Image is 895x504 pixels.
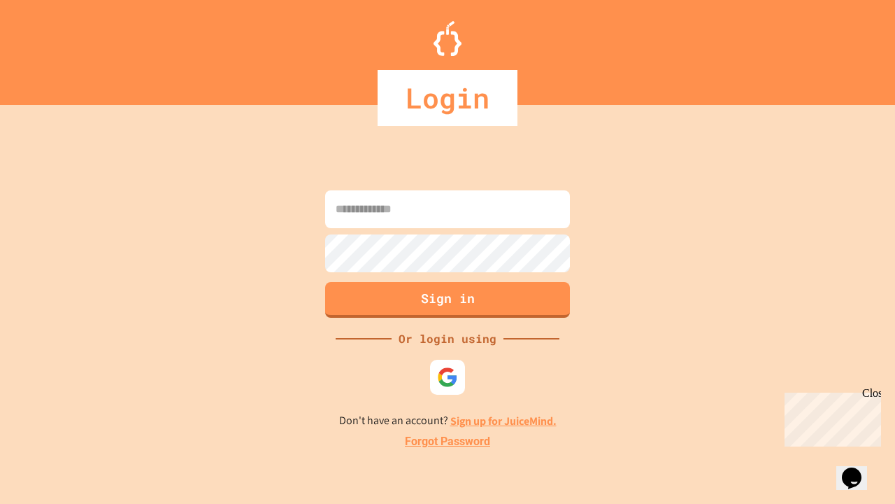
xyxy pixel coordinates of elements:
iframe: chat widget [836,448,881,490]
div: Chat with us now!Close [6,6,96,89]
p: Don't have an account? [339,412,557,430]
button: Sign in [325,282,570,318]
div: Or login using [392,330,503,347]
img: Logo.svg [434,21,461,56]
a: Sign up for JuiceMind. [450,414,557,428]
iframe: chat widget [779,387,881,447]
a: Forgot Password [405,433,490,450]
img: google-icon.svg [437,367,458,388]
div: Login [378,70,517,126]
